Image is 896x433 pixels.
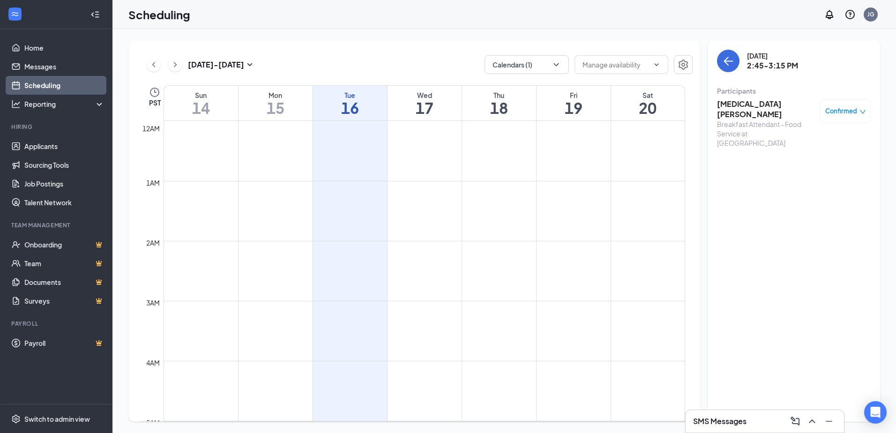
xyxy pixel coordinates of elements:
div: Hiring [11,123,103,131]
span: PST [149,98,161,107]
a: DocumentsCrown [24,273,105,291]
svg: ArrowLeft [723,55,734,67]
svg: ChevronRight [171,59,180,70]
div: Thu [462,90,536,100]
div: Wed [388,90,462,100]
a: September 16, 2025 [313,86,387,120]
a: September 14, 2025 [164,86,238,120]
div: 5am [144,418,162,428]
div: [DATE] [747,51,798,60]
div: Sat [611,90,685,100]
a: OnboardingCrown [24,235,105,254]
svg: ChevronLeft [149,59,158,70]
a: Applicants [24,137,105,156]
h1: 17 [388,100,462,116]
div: 12am [141,123,162,134]
button: Calendars (1)ChevronDown [485,55,569,74]
div: Open Intercom Messenger [864,401,887,424]
div: Mon [239,90,313,100]
h3: 2:45-3:15 PM [747,60,798,71]
h3: SMS Messages [693,416,747,426]
div: Sun [164,90,238,100]
svg: ChevronDown [552,60,561,69]
button: back-button [717,50,739,72]
h1: Scheduling [128,7,190,22]
button: ChevronLeft [147,58,161,72]
div: 4am [144,358,162,368]
svg: ChevronDown [653,61,660,68]
h1: 18 [462,100,536,116]
button: Minimize [821,414,836,429]
div: 1am [144,178,162,188]
button: ComposeMessage [788,414,803,429]
a: September 19, 2025 [537,86,611,120]
div: 2am [144,238,162,248]
a: Talent Network [24,193,105,212]
svg: Settings [11,414,21,424]
input: Manage availability [582,60,649,70]
div: Breakfast Attendant - Food Service at [GEOGRAPHIC_DATA] [717,119,815,148]
h1: 14 [164,100,238,116]
svg: SmallChevronDown [244,59,255,70]
a: September 18, 2025 [462,86,536,120]
span: down [859,109,866,115]
div: Payroll [11,320,103,328]
a: Home [24,38,105,57]
h1: 19 [537,100,611,116]
div: Fri [537,90,611,100]
span: Confirmed [825,106,857,116]
a: Messages [24,57,105,76]
a: PayrollCrown [24,334,105,352]
svg: WorkstreamLogo [10,9,20,19]
button: Settings [674,55,693,74]
div: Switch to admin view [24,414,90,424]
svg: Settings [678,59,689,70]
svg: Clock [149,87,160,98]
a: TeamCrown [24,254,105,273]
a: Sourcing Tools [24,156,105,174]
a: September 20, 2025 [611,86,685,120]
svg: ChevronUp [806,416,818,427]
div: Reporting [24,99,105,109]
h3: [DATE] - [DATE] [188,60,244,70]
div: Team Management [11,221,103,229]
h3: [MEDICAL_DATA][PERSON_NAME] [717,99,815,119]
a: September 17, 2025 [388,86,462,120]
svg: Notifications [824,9,835,20]
div: Tue [313,90,387,100]
svg: QuestionInfo [844,9,856,20]
a: Scheduling [24,76,105,95]
div: 3am [144,298,162,308]
h1: 15 [239,100,313,116]
a: September 15, 2025 [239,86,313,120]
h1: 20 [611,100,685,116]
h1: 16 [313,100,387,116]
button: ChevronRight [168,58,182,72]
div: JG [867,10,874,18]
a: SurveysCrown [24,291,105,310]
svg: Minimize [823,416,835,427]
svg: ComposeMessage [790,416,801,427]
svg: Collapse [90,10,100,19]
svg: Analysis [11,99,21,109]
button: ChevronUp [805,414,820,429]
a: Job Postings [24,174,105,193]
div: Participants [717,86,871,96]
